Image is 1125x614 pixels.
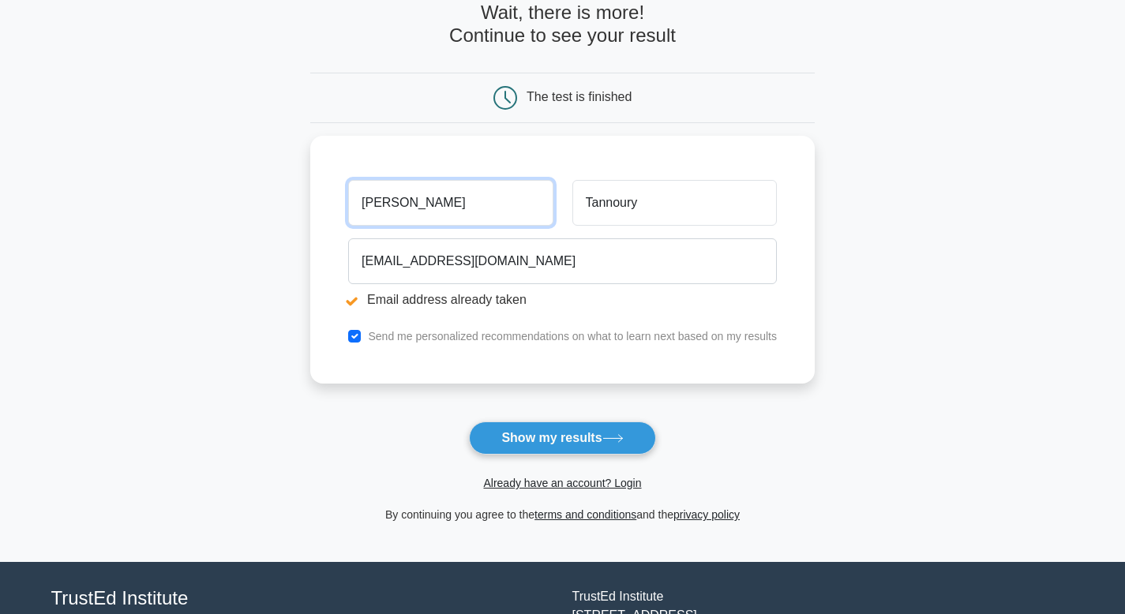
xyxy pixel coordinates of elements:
[534,508,636,521] a: terms and conditions
[51,587,553,610] h4: TrustEd Institute
[348,290,777,309] li: Email address already taken
[673,508,740,521] a: privacy policy
[301,505,824,524] div: By continuing you agree to the and the
[527,90,632,103] div: The test is finished
[469,421,655,455] button: Show my results
[310,2,815,47] h4: Wait, there is more! Continue to see your result
[368,330,777,343] label: Send me personalized recommendations on what to learn next based on my results
[348,180,553,226] input: First name
[572,180,777,226] input: Last name
[348,238,777,284] input: Email
[483,477,641,489] a: Already have an account? Login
